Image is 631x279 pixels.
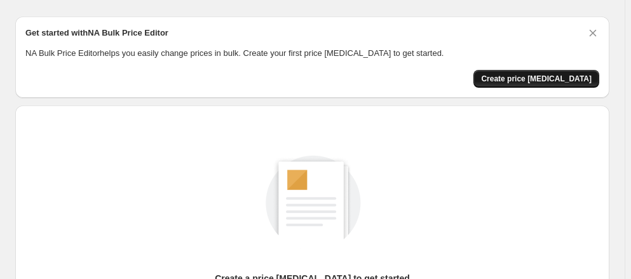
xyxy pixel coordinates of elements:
button: Create price change job [473,70,599,88]
h2: Get started with NA Bulk Price Editor [25,27,168,39]
span: Create price [MEDICAL_DATA] [481,74,592,84]
button: Dismiss card [587,27,599,39]
p: NA Bulk Price Editor helps you easily change prices in bulk. Create your first price [MEDICAL_DAT... [25,47,599,60]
